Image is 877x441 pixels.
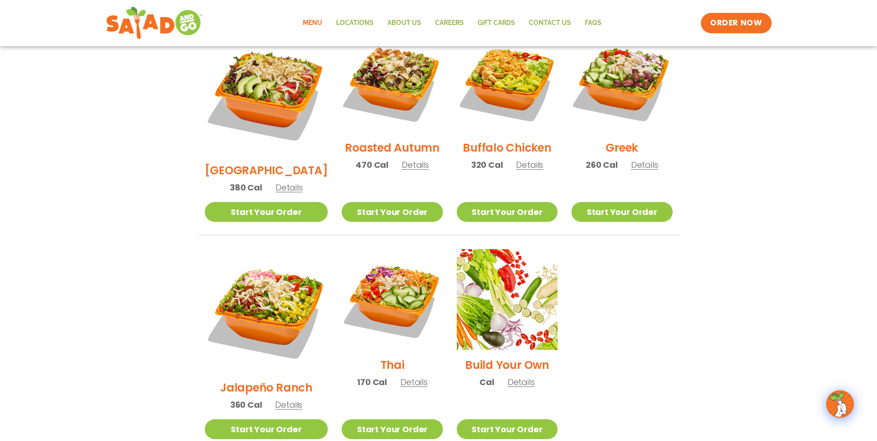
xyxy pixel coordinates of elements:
[329,12,380,34] a: Locations
[342,419,442,439] a: Start Your Order
[380,12,428,34] a: About Us
[106,5,203,42] img: new-SAG-logo-768×292
[296,12,329,34] a: Menu
[230,181,262,194] span: 380 Cal
[205,162,328,178] h2: [GEOGRAPHIC_DATA]
[205,249,328,373] img: Product photo for Jalapeño Ranch Salad
[471,159,503,171] span: 320 Cal
[345,140,440,156] h2: Roasted Autumn
[402,159,429,171] span: Details
[606,140,638,156] h2: Greek
[457,202,558,222] a: Start Your Order
[276,182,303,193] span: Details
[428,12,471,34] a: Careers
[205,202,328,222] a: Start Your Order
[578,12,608,34] a: FAQs
[230,398,262,411] span: 360 Cal
[701,13,771,33] a: ORDER NOW
[342,249,442,350] img: Product photo for Thai Salad
[457,419,558,439] a: Start Your Order
[356,159,388,171] span: 470 Cal
[463,140,551,156] h2: Buffalo Chicken
[296,12,608,34] nav: Menu
[631,159,658,171] span: Details
[457,32,558,133] img: Product photo for Buffalo Chicken Salad
[516,159,543,171] span: Details
[827,391,853,417] img: wpChatIcon
[205,32,328,155] img: Product photo for BBQ Ranch Salad
[710,18,762,29] span: ORDER NOW
[571,202,672,222] a: Start Your Order
[471,12,522,34] a: GIFT CARDS
[400,376,428,388] span: Details
[465,357,549,373] h2: Build Your Own
[342,32,442,133] img: Product photo for Roasted Autumn Salad
[275,399,302,410] span: Details
[586,159,618,171] span: 260 Cal
[205,419,328,439] a: Start Your Order
[342,202,442,222] a: Start Your Order
[457,249,558,350] img: Product photo for Build Your Own
[508,376,535,388] span: Details
[380,357,405,373] h2: Thai
[522,12,578,34] a: Contact Us
[479,376,494,388] span: Cal
[220,380,313,396] h2: Jalapeño Ranch
[357,376,387,388] span: 170 Cal
[571,32,672,133] img: Product photo for Greek Salad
